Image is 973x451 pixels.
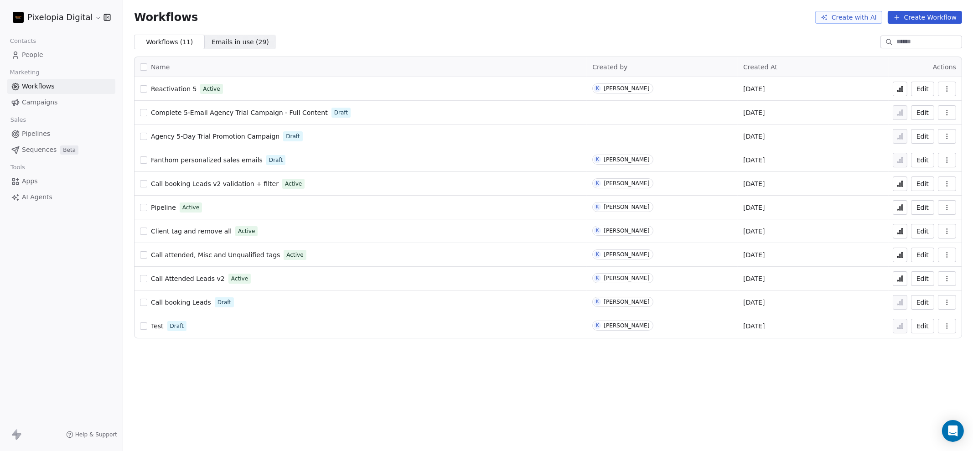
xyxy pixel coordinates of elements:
div: K [596,298,599,306]
span: Active [286,251,303,259]
div: [PERSON_NAME] [604,156,649,163]
a: Fanthom personalized sales emails [151,156,263,165]
span: Call Attended Leads v2 [151,275,225,282]
a: Reactivation 5 [151,84,197,93]
span: Client tag and remove all [151,228,232,235]
span: Pixelopia Digital [27,11,93,23]
span: [DATE] [743,84,765,93]
a: Agency 5-Day Trial Promotion Campaign [151,132,279,141]
span: [DATE] [743,250,765,259]
div: [PERSON_NAME] [604,180,649,187]
a: Pipelines [7,126,115,141]
div: [PERSON_NAME] [604,322,649,329]
span: Test [151,322,164,330]
span: [DATE] [743,108,765,117]
span: Contacts [6,34,40,48]
div: K [596,180,599,187]
a: SequencesBeta [7,142,115,157]
span: Created by [592,63,627,71]
div: K [596,156,599,163]
span: Pipelines [22,129,50,139]
a: Call booking Leads [151,298,211,307]
span: Active [285,180,302,188]
span: Draft [286,132,300,140]
button: Edit [911,271,934,286]
span: [DATE] [743,298,765,307]
span: Draft [269,156,283,164]
div: K [596,85,599,92]
button: Edit [911,200,934,215]
a: Workflows [7,79,115,94]
a: Apps [7,174,115,189]
button: Pixelopia Digital [11,10,97,25]
div: K [596,203,599,211]
span: Call booking Leads v2 validation + filter [151,180,279,187]
span: Created At [743,63,777,71]
a: Test [151,321,164,331]
button: Edit [911,224,934,238]
span: Actions [933,63,956,71]
div: [PERSON_NAME] [604,228,649,234]
span: AI Agents [22,192,52,202]
a: Call attended, Misc and Unqualified tags [151,250,280,259]
span: Pipeline [151,204,176,211]
div: Open Intercom Messenger [942,420,964,442]
span: Draft [217,298,231,306]
a: AI Agents [7,190,115,205]
span: Active [238,227,255,235]
a: Edit [911,176,934,191]
a: Edit [911,319,934,333]
span: [DATE] [743,321,765,331]
span: Call attended, Misc and Unqualified tags [151,251,280,259]
img: 422123981_747274550308078_6734304175735197476_n.jpg [13,12,24,23]
a: People [7,47,115,62]
span: Apps [22,176,38,186]
span: Reactivation 5 [151,85,197,93]
div: [PERSON_NAME] [604,299,649,305]
span: People [22,50,43,60]
span: [DATE] [743,179,765,188]
span: Complete 5-Email Agency Trial Campaign - Full Content [151,109,328,116]
span: Workflows [134,11,198,24]
span: Marketing [6,66,43,79]
a: Client tag and remove all [151,227,232,236]
a: Campaigns [7,95,115,110]
button: Edit [911,129,934,144]
div: K [596,227,599,234]
button: Edit [911,153,934,167]
span: Workflows [22,82,55,91]
div: K [596,251,599,258]
span: [DATE] [743,132,765,141]
div: K [596,322,599,329]
span: Active [231,275,248,283]
div: [PERSON_NAME] [604,85,649,92]
span: Fanthom personalized sales emails [151,156,263,164]
div: K [596,275,599,282]
div: [PERSON_NAME] [604,204,649,210]
span: Draft [334,109,348,117]
span: Sequences [22,145,57,155]
span: [DATE] [743,203,765,212]
button: Edit [911,295,934,310]
span: Draft [170,322,184,330]
button: Edit [911,82,934,96]
span: [DATE] [743,156,765,165]
a: Complete 5-Email Agency Trial Campaign - Full Content [151,108,328,117]
span: Campaigns [22,98,57,107]
a: Help & Support [66,431,117,438]
span: [DATE] [743,274,765,283]
span: Emails in use ( 29 ) [212,37,269,47]
a: Pipeline [151,203,176,212]
button: Edit [911,105,934,120]
span: Name [151,62,170,72]
span: Beta [60,145,78,155]
button: Create with AI [815,11,882,24]
a: Call Attended Leads v2 [151,274,225,283]
span: Active [182,203,199,212]
span: Agency 5-Day Trial Promotion Campaign [151,133,279,140]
